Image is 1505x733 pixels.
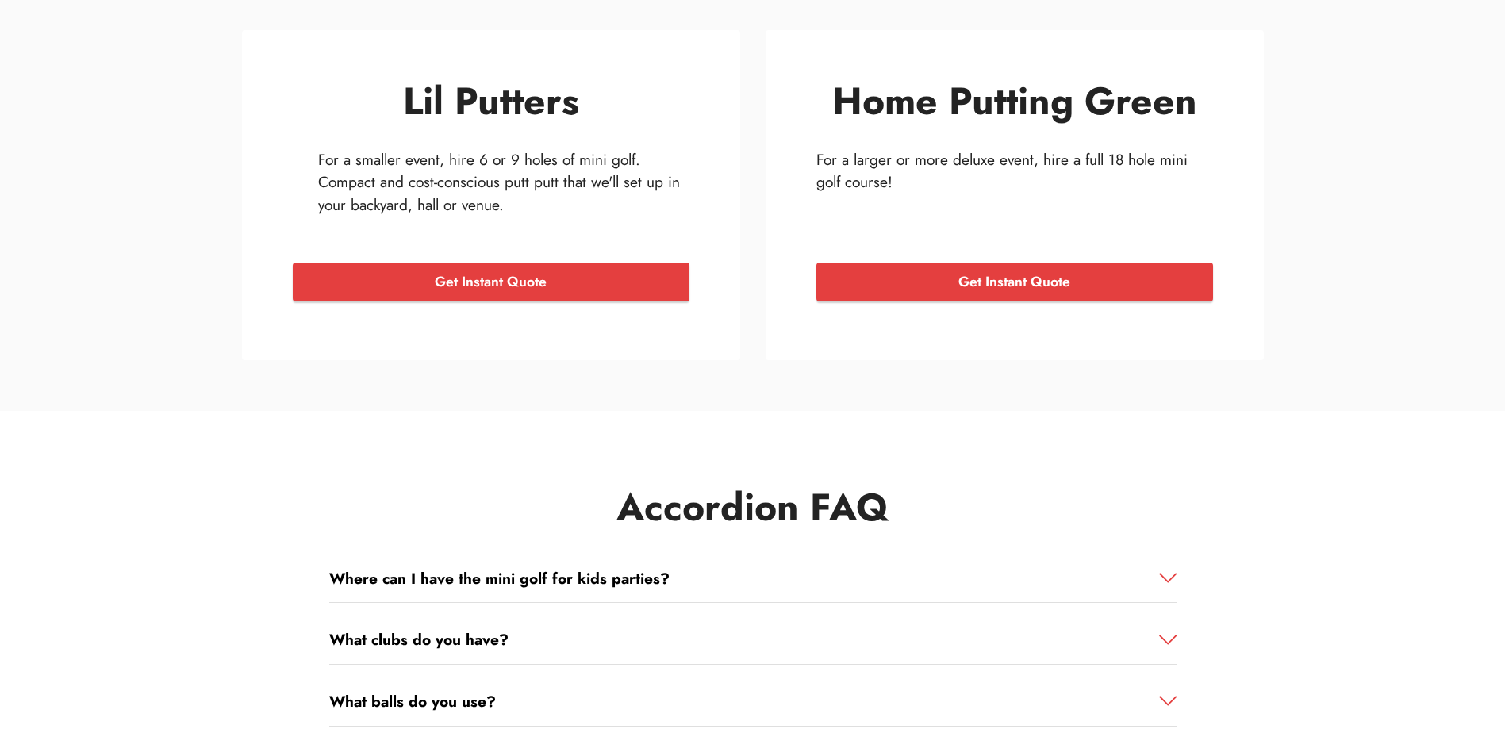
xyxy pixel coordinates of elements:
strong: What clubs do you have? [329,628,509,650]
strong: Home Putting Green [832,74,1197,129]
a: What clubs do you have? [329,628,1177,651]
p: For a larger or more deluxe event, hire a full 18 hole mini golf course! [816,148,1213,217]
a: Where can I have the mini golf for kids parties? [329,567,1177,590]
strong: Where can I have the mini golf for kids parties? [329,567,670,589]
a: What balls do you use? [329,690,1177,713]
a: Get Instant Quote [293,263,689,302]
strong: Lil Putters [403,74,579,129]
strong: What balls do you use? [329,690,496,712]
strong: Accordion FAQ [616,480,889,535]
a: Get Instant Quote [816,263,1213,302]
ul: For a smaller event, hire 6 or 9 holes of mini golf. Compact and cost-conscious putt putt that we... [293,148,689,217]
